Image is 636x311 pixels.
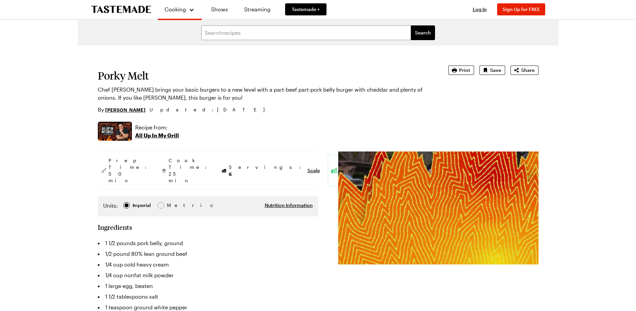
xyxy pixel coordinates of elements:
button: Print [448,66,474,75]
a: Tastemade + [285,3,327,15]
button: Nutrition Information [265,202,313,209]
span: Prep Time: 50 min [109,157,150,184]
span: Updated : [DATE] [150,106,271,113]
li: 1/4 cup cold heavy cream [98,259,318,270]
span: Imperial [133,202,152,209]
span: Metric [167,202,182,209]
span: Cooking [165,6,186,12]
span: Tastemade + [292,6,320,13]
li: 1/2 pound 80% lean ground beef [98,248,318,259]
button: filters [411,25,435,40]
button: Scale [307,167,320,174]
button: Save recipe [479,66,505,75]
div: Imperial Metric [103,202,181,211]
span: Cook Time: 25 min [169,157,210,184]
button: Sign Up for FREE [497,3,545,15]
button: Cooking [165,3,195,16]
span: Servings: [229,164,304,178]
li: 1 large egg, beaten [98,281,318,291]
h2: Ingredients [98,223,132,231]
span: Sign Up for FREE [502,6,540,12]
p: By [98,106,146,114]
span: Log In [473,6,487,12]
li: 1 1/2 pounds pork belly, ground [98,238,318,248]
p: Chef [PERSON_NAME] brings your basic burgers to a new level with a part-beef part-pork belly burg... [98,86,430,102]
li: 1 1/2 tablespoons salt [98,291,318,302]
span: Save [490,67,501,74]
span: Print [459,67,470,74]
li: 1/4 cup nonfat milk powder [98,270,318,281]
img: Show where recipe is used [98,122,132,141]
button: Log In [466,6,493,13]
span: 6 [229,171,232,177]
span: Share [521,67,535,74]
h1: Porky Melt [98,70,430,82]
span: Search [415,29,431,36]
label: Units: [103,202,118,210]
p: All Up In My Grill [135,131,179,139]
div: Imperial [133,202,151,209]
a: [PERSON_NAME] [105,106,146,113]
p: Recipe from: [135,123,179,131]
a: To Tastemade Home Page [91,6,151,13]
div: Metric [167,202,181,209]
a: Recipe from:All Up In My Grill [135,123,179,139]
button: Share [510,66,539,75]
